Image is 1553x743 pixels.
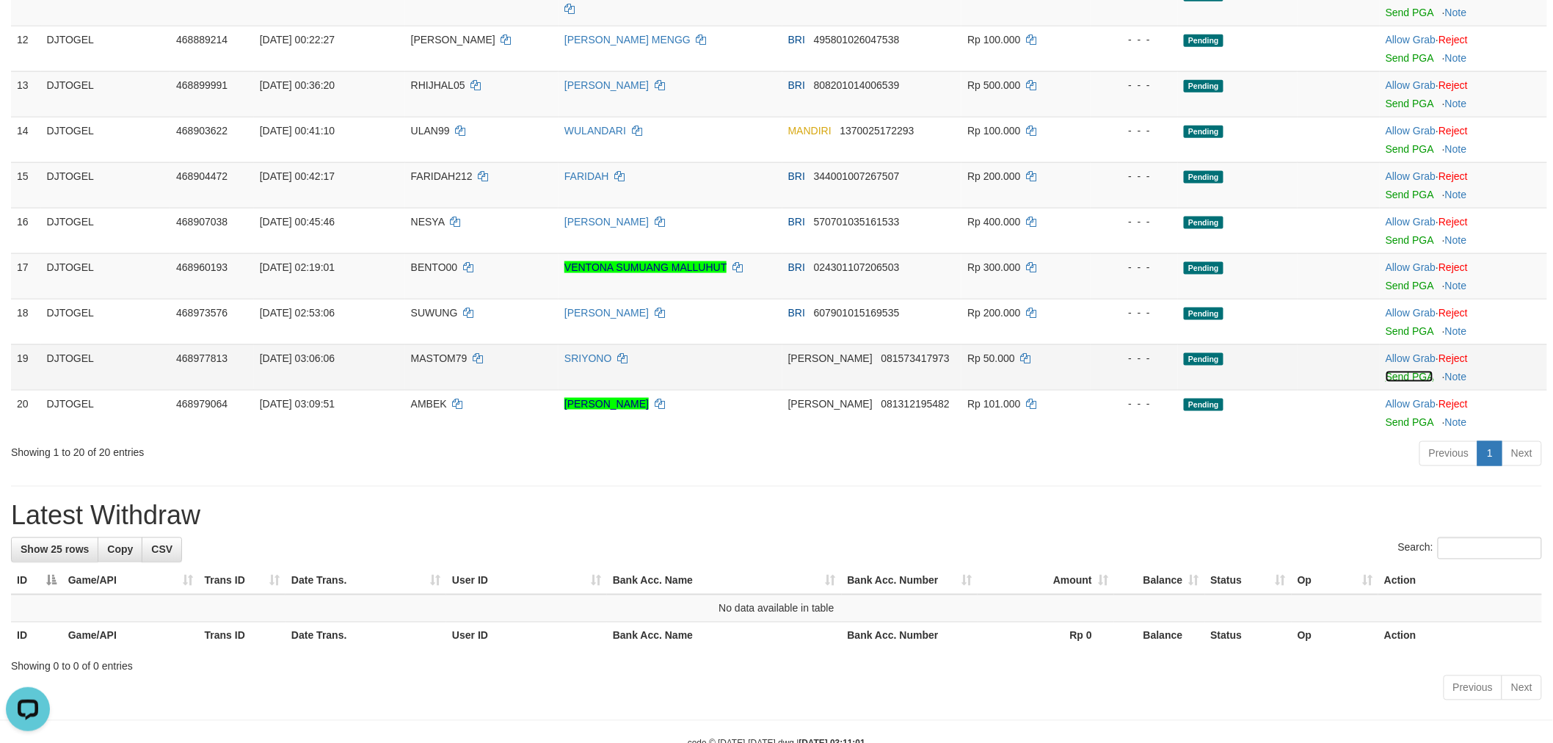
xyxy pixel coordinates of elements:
a: Send PGA [1386,371,1433,383]
span: Rp 300.000 [967,261,1020,273]
span: · [1386,261,1439,273]
span: [DATE] 00:42:17 [260,170,335,182]
span: 468904472 [176,170,228,182]
th: Bank Acc. Name [607,623,842,650]
span: Copy 495801026047538 to clipboard [814,34,900,46]
div: - - - [1096,123,1172,138]
th: Action [1378,623,1542,650]
td: DJTOGEL [41,299,171,344]
span: Pending [1184,353,1223,366]
th: ID: activate to sort column descending [11,568,62,595]
span: Copy [107,544,133,556]
a: Reject [1439,170,1468,182]
span: [PERSON_NAME] [788,398,873,410]
input: Search: [1438,537,1542,559]
span: 468907038 [176,216,228,228]
h1: Latest Withdraw [11,501,1542,531]
a: Note [1445,143,1467,155]
span: 468960193 [176,261,228,273]
a: Allow Grab [1386,79,1436,91]
td: 18 [11,299,41,344]
a: Copy [98,537,142,562]
div: Showing 0 to 0 of 0 entries [11,653,1542,674]
td: · [1380,344,1547,390]
a: Note [1445,234,1467,246]
th: Rp 0 [978,623,1114,650]
div: - - - [1096,351,1172,366]
span: Copy 024301107206503 to clipboard [814,261,900,273]
td: DJTOGEL [41,162,171,208]
a: [PERSON_NAME] MENGG [564,34,691,46]
td: 12 [11,26,41,71]
span: [DATE] 02:19:01 [260,261,335,273]
span: Copy 081312195482 to clipboard [881,398,950,410]
th: Amount: activate to sort column ascending [978,568,1114,595]
td: · [1380,162,1547,208]
a: Reject [1439,216,1468,228]
a: Note [1445,7,1467,18]
th: Trans ID: activate to sort column ascending [199,568,285,595]
span: BRI [788,170,805,182]
th: User ID: activate to sort column ascending [446,568,607,595]
td: DJTOGEL [41,71,171,117]
th: Op: activate to sort column ascending [1292,568,1378,595]
span: [DATE] 00:22:27 [260,34,335,46]
span: Show 25 rows [21,544,89,556]
td: DJTOGEL [41,390,171,435]
a: [PERSON_NAME] [564,307,649,319]
a: Reject [1439,79,1468,91]
span: Rp 500.000 [967,79,1020,91]
span: [PERSON_NAME] [788,352,873,364]
th: Op [1292,623,1378,650]
a: CSV [142,537,182,562]
div: - - - [1096,214,1172,229]
th: Status: activate to sort column ascending [1205,568,1292,595]
td: DJTOGEL [41,344,171,390]
a: Next [1502,675,1542,700]
span: Rp 101.000 [967,398,1020,410]
span: ULAN99 [411,125,450,137]
a: Next [1502,441,1542,466]
td: 13 [11,71,41,117]
div: - - - [1096,396,1172,411]
span: Copy 570701035161533 to clipboard [814,216,900,228]
td: · [1380,253,1547,299]
th: Bank Acc. Number: activate to sort column ascending [842,568,978,595]
a: SRIYONO [564,352,612,364]
a: Reject [1439,34,1468,46]
span: [DATE] 03:09:51 [260,398,335,410]
span: BENTO00 [411,261,458,273]
th: Date Trans.: activate to sort column ascending [285,568,446,595]
a: Send PGA [1386,143,1433,155]
td: DJTOGEL [41,253,171,299]
div: - - - [1096,169,1172,184]
a: Allow Grab [1386,34,1436,46]
a: VENTONA SUMUANG MALLUHUT [564,261,727,273]
span: BRI [788,34,805,46]
span: Rp 200.000 [967,307,1020,319]
td: 20 [11,390,41,435]
td: DJTOGEL [41,26,171,71]
span: CSV [151,544,172,556]
a: Send PGA [1386,98,1433,109]
span: Rp 100.000 [967,34,1020,46]
label: Search: [1398,537,1542,559]
a: Send PGA [1386,52,1433,64]
div: - - - [1096,32,1172,47]
span: Pending [1184,262,1223,275]
td: DJTOGEL [41,117,171,162]
th: Status [1205,623,1292,650]
span: BRI [788,261,805,273]
span: Rp 50.000 [967,352,1015,364]
a: Allow Grab [1386,307,1436,319]
a: Note [1445,98,1467,109]
a: Send PGA [1386,280,1433,291]
span: [DATE] 00:45:46 [260,216,335,228]
span: 468899991 [176,79,228,91]
span: MASTOM79 [411,352,468,364]
span: Copy 607901015169535 to clipboard [814,307,900,319]
a: Allow Grab [1386,261,1436,273]
span: MANDIRI [788,125,832,137]
td: · [1380,390,1547,435]
a: 1 [1477,441,1502,466]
